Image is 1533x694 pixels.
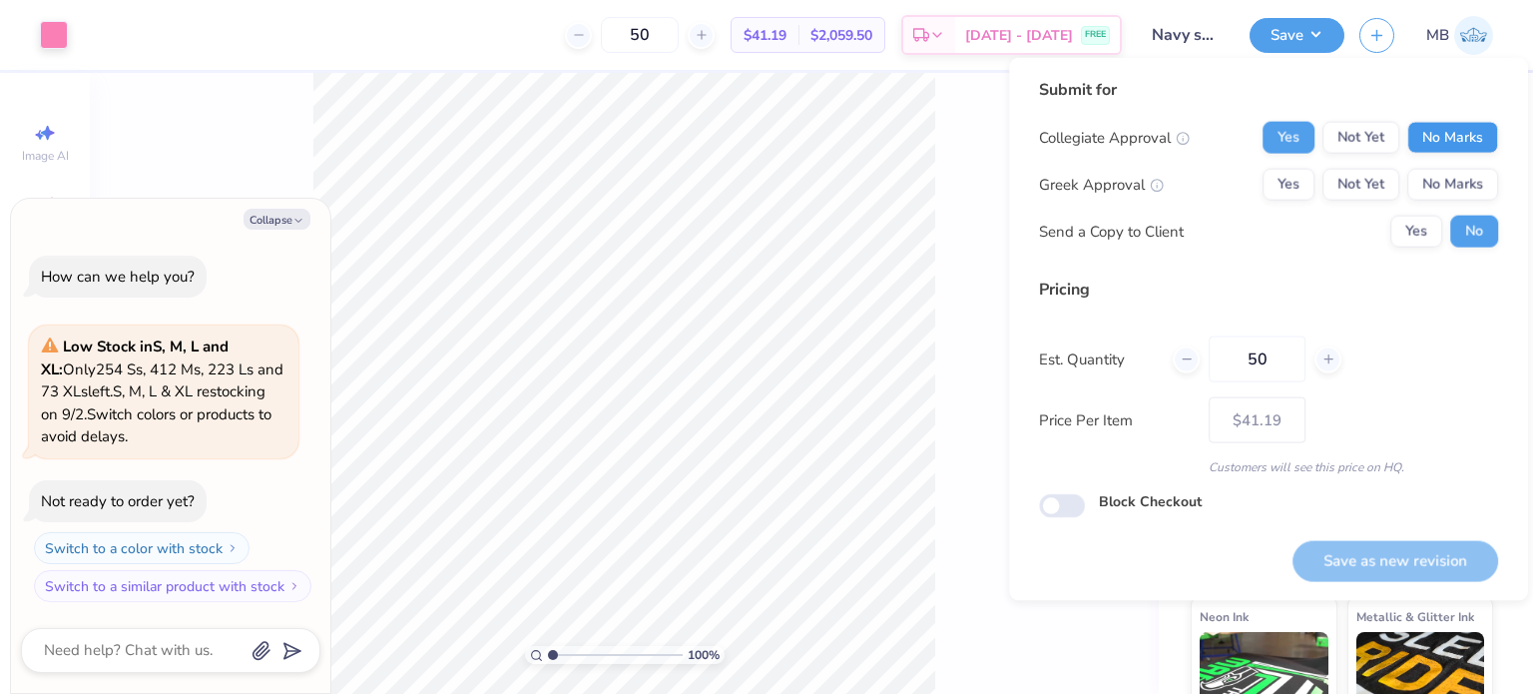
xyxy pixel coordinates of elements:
div: Submit for [1039,78,1498,102]
button: Switch to a similar product with stock [34,570,311,602]
button: No Marks [1407,122,1498,154]
span: FREE [1085,28,1106,42]
button: Switch to a color with stock [34,532,250,564]
span: MB [1426,24,1449,47]
button: Not Yet [1322,169,1399,201]
div: Not ready to order yet? [41,491,195,511]
label: Block Checkout [1099,491,1202,512]
button: No Marks [1407,169,1498,201]
input: – – [1209,337,1305,382]
label: Est. Quantity [1039,347,1158,370]
span: Only 254 Ss, 412 Ms, 223 Ls and 73 XLs left. S, M, L & XL restocking on 9/2. Switch colors or pro... [41,337,283,446]
label: Price Per Item [1039,408,1194,431]
div: Collegiate Approval [1039,126,1190,149]
div: How can we help you? [41,267,195,287]
span: [DATE] - [DATE] [965,25,1073,46]
button: Collapse [244,209,310,230]
button: Not Yet [1322,122,1399,154]
a: MB [1426,16,1493,55]
button: Yes [1390,216,1442,248]
input: – – [601,17,679,53]
span: $2,059.50 [810,25,872,46]
div: Send a Copy to Client [1039,220,1184,243]
div: Customers will see this price on HQ. [1039,458,1498,476]
button: Save [1250,18,1344,53]
div: Greek Approval [1039,173,1164,196]
span: 100 % [688,646,720,664]
img: Marianne Bagtang [1454,16,1493,55]
button: Yes [1263,122,1314,154]
button: No [1450,216,1498,248]
strong: Low Stock in S, M, L and XL : [41,337,229,379]
img: Switch to a color with stock [227,542,239,554]
span: Image AI [22,148,69,164]
span: $41.19 [744,25,786,46]
span: Metallic & Glitter Ink [1356,606,1474,627]
div: Pricing [1039,278,1498,302]
span: Neon Ink [1200,606,1249,627]
input: Untitled Design [1137,15,1235,55]
img: Switch to a similar product with stock [288,580,300,592]
button: Yes [1263,169,1314,201]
